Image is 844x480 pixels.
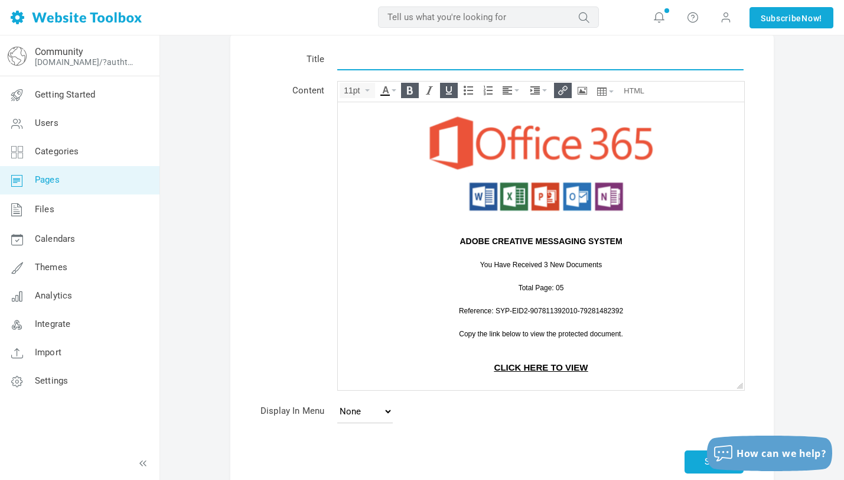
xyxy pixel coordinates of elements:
td: Display In Menu [254,397,331,430]
div: Italic [421,83,438,98]
a: Community [35,46,83,57]
span: Users [35,118,58,128]
div: Font Sizes [340,83,375,98]
a: SubscribeNow! [750,7,833,28]
div: Insert/edit link [554,83,572,98]
span: Analytics [35,290,72,301]
button: Save [685,450,744,473]
div: Insert/edit image [573,83,591,98]
img: globe-icon.png [8,47,27,66]
a: [DOMAIN_NAME]/?authtoken=02efcd8383de4c5a83d10464c63532ee&rememberMe=1 [35,57,138,67]
span: How can we help? [737,447,826,460]
span: Settings [35,375,68,386]
div: Bullet list [460,83,477,98]
span: Getting Started [35,89,95,100]
div: Underline [440,83,458,98]
span: Pages [35,174,60,185]
div: Bold [401,83,419,98]
td: Title [254,46,331,77]
iframe: Rich Text Area. Press ALT-F9 for menu. Press ALT-F10 for toolbar. Press ALT-0 for help [338,102,744,390]
span: Themes [35,262,67,273]
span: Categories [35,146,79,157]
div: Numbered list [479,83,497,98]
input: Tell us what you're looking for [378,7,599,28]
td: Content [254,77,331,397]
span: Files [35,204,54,215]
div: Align [498,83,524,98]
span: Now! [801,12,822,25]
span: 11pt [344,86,363,95]
span: Calendars [35,233,75,244]
div: Source code [620,83,649,98]
div: Text color [377,83,399,98]
span: Integrate [35,319,70,329]
span: Import [35,347,61,358]
button: How can we help? [707,436,832,471]
div: Table [593,83,618,100]
div: Indent [526,83,552,98]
